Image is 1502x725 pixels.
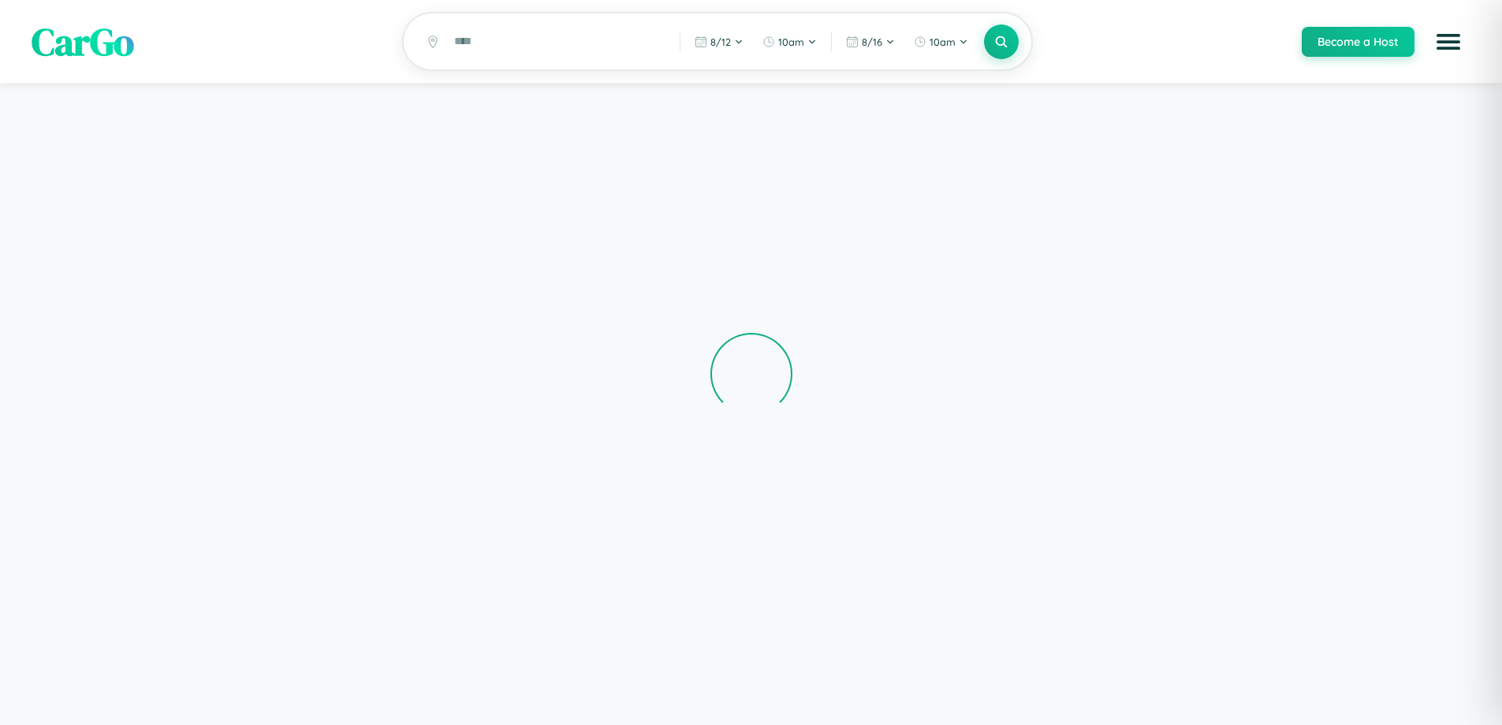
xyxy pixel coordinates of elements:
[930,36,956,48] span: 10am
[710,36,731,48] span: 8 / 12
[687,29,751,54] button: 8/12
[755,29,825,54] button: 10am
[778,36,804,48] span: 10am
[32,16,134,68] span: CarGo
[1426,20,1470,64] button: Open menu
[838,29,903,54] button: 8/16
[862,36,882,48] span: 8 / 16
[906,29,976,54] button: 10am
[1302,27,1414,57] button: Become a Host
